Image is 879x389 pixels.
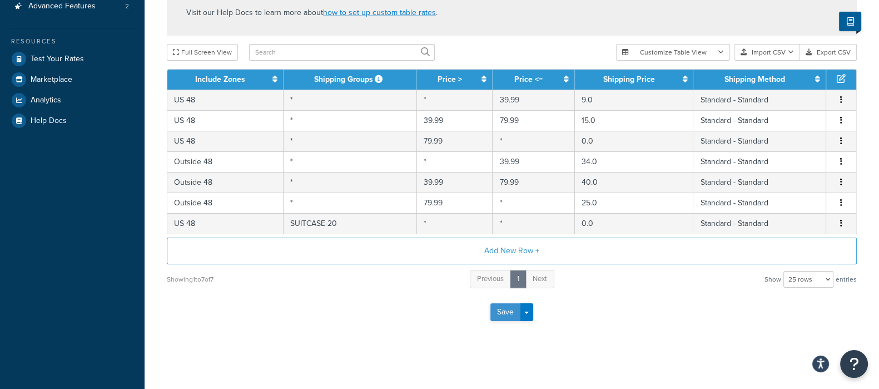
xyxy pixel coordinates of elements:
[167,151,284,172] td: Outside 48
[167,172,284,193] td: Outside 48
[840,350,868,378] button: Open Resource Center
[28,2,96,11] span: Advanced Features
[31,96,61,105] span: Analytics
[477,273,504,284] span: Previous
[616,44,730,61] button: Customize Table View
[186,7,438,19] p: Visit our Help Docs to learn more about .
[167,131,284,151] td: US 48
[438,73,462,85] a: Price >
[575,193,693,213] td: 25.0
[417,110,493,131] td: 39.99
[167,90,284,110] td: US 48
[249,44,435,61] input: Search
[693,172,826,193] td: Standard - Standard
[533,273,547,284] span: Next
[575,213,693,234] td: 0.0
[800,44,857,61] button: Export CSV
[417,131,493,151] td: 79.99
[417,193,493,213] td: 79.99
[8,90,136,110] a: Analytics
[693,110,826,131] td: Standard - Standard
[575,90,693,110] td: 9.0
[493,151,575,172] td: 39.99
[693,213,826,234] td: Standard - Standard
[693,193,826,213] td: Standard - Standard
[724,73,785,85] a: Shipping Method
[167,193,284,213] td: Outside 48
[764,272,781,287] span: Show
[167,238,857,264] button: Add New Row +
[490,303,520,321] button: Save
[167,272,213,287] div: Showing 1 to 7 of 7
[575,172,693,193] td: 40.0
[693,90,826,110] td: Standard - Standard
[31,55,84,64] span: Test Your Rates
[8,70,136,90] a: Marketplace
[575,110,693,131] td: 15.0
[31,116,67,126] span: Help Docs
[734,44,800,61] button: Import CSV
[493,172,575,193] td: 79.99
[575,151,693,172] td: 34.0
[417,172,493,193] td: 39.99
[493,90,575,110] td: 39.99
[493,110,575,131] td: 79.99
[8,37,136,46] div: Resources
[470,270,511,288] a: Previous
[125,2,129,11] span: 2
[603,73,655,85] a: Shipping Price
[8,111,136,131] a: Help Docs
[693,151,826,172] td: Standard - Standard
[525,270,554,288] a: Next
[323,7,436,18] a: how to set up custom table rates
[510,270,527,288] a: 1
[8,49,136,69] a: Test Your Rates
[195,73,245,85] a: Include Zones
[575,131,693,151] td: 0.0
[839,12,861,31] button: Show Help Docs
[514,73,543,85] a: Price <=
[167,110,284,131] td: US 48
[836,272,857,287] span: entries
[167,213,284,234] td: US 48
[31,75,72,85] span: Marketplace
[284,213,417,234] td: SUITCASE-20
[167,44,238,61] button: Full Screen View
[693,131,826,151] td: Standard - Standard
[284,70,417,90] th: Shipping Groups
